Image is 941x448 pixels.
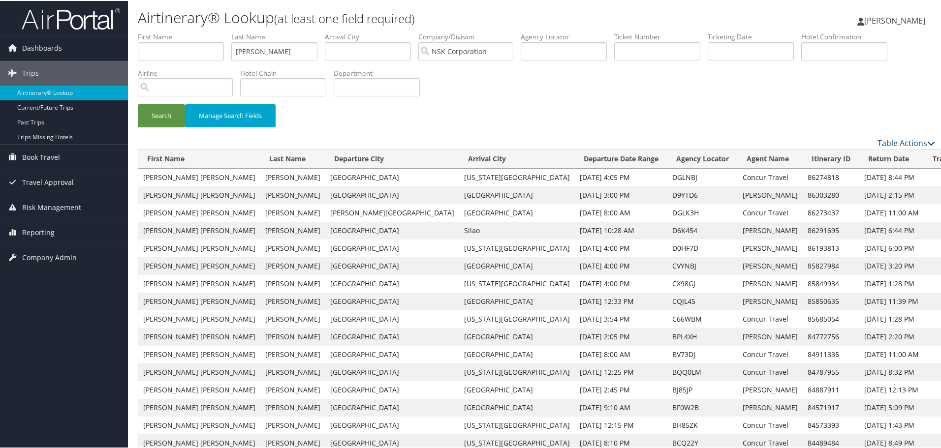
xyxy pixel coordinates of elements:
[575,327,667,345] td: [DATE] 2:05 PM
[667,274,738,292] td: CX98GJ
[614,31,708,41] label: Ticket Number
[667,149,738,168] th: Agency Locator: activate to sort column ascending
[138,67,240,77] label: Airline
[738,416,803,433] td: Concur Travel
[738,185,803,203] td: [PERSON_NAME]
[738,398,803,416] td: [PERSON_NAME]
[138,292,260,309] td: [PERSON_NAME] [PERSON_NAME]
[459,362,575,380] td: [US_STATE][GEOGRAPHIC_DATA]
[459,292,575,309] td: [GEOGRAPHIC_DATA]
[459,398,575,416] td: [GEOGRAPHIC_DATA]
[22,219,55,244] span: Reporting
[708,31,801,41] label: Ticketing Date
[22,244,77,269] span: Company Admin
[418,31,521,41] label: Company/Division
[803,309,859,327] td: 85685054
[138,103,185,126] button: Search
[325,31,418,41] label: Arrival City
[575,274,667,292] td: [DATE] 4:00 PM
[138,398,260,416] td: [PERSON_NAME] [PERSON_NAME]
[459,168,575,185] td: [US_STATE][GEOGRAPHIC_DATA]
[859,345,924,362] td: [DATE] 11:00 AM
[22,60,39,85] span: Trips
[325,345,459,362] td: [GEOGRAPHIC_DATA]
[325,203,459,221] td: [PERSON_NAME][GEOGRAPHIC_DATA]
[575,362,667,380] td: [DATE] 12:25 PM
[459,274,575,292] td: [US_STATE][GEOGRAPHIC_DATA]
[803,416,859,433] td: 84573393
[138,6,669,27] h1: Airtinerary® Lookup
[138,149,260,168] th: First Name: activate to sort column ascending
[274,9,415,26] small: (at least one field required)
[459,149,575,168] th: Arrival City: activate to sort column ascending
[459,256,575,274] td: [GEOGRAPHIC_DATA]
[575,221,667,239] td: [DATE] 10:28 AM
[138,416,260,433] td: [PERSON_NAME] [PERSON_NAME]
[260,416,325,433] td: [PERSON_NAME]
[138,274,260,292] td: [PERSON_NAME] [PERSON_NAME]
[803,380,859,398] td: 84887911
[260,149,325,168] th: Last Name: activate to sort column ascending
[859,149,924,168] th: Return Date: activate to sort column ascending
[738,327,803,345] td: [PERSON_NAME]
[859,203,924,221] td: [DATE] 11:00 AM
[325,274,459,292] td: [GEOGRAPHIC_DATA]
[738,239,803,256] td: [PERSON_NAME]
[325,239,459,256] td: [GEOGRAPHIC_DATA]
[575,309,667,327] td: [DATE] 3:54 PM
[325,221,459,239] td: [GEOGRAPHIC_DATA]
[803,398,859,416] td: 84571917
[459,416,575,433] td: [US_STATE][GEOGRAPHIC_DATA]
[260,274,325,292] td: [PERSON_NAME]
[859,239,924,256] td: [DATE] 6:00 PM
[521,31,614,41] label: Agency Locator
[138,239,260,256] td: [PERSON_NAME] [PERSON_NAME]
[803,362,859,380] td: 84787955
[260,345,325,362] td: [PERSON_NAME]
[260,256,325,274] td: [PERSON_NAME]
[138,168,260,185] td: [PERSON_NAME] [PERSON_NAME]
[22,169,74,194] span: Travel Approval
[803,203,859,221] td: 86273437
[138,309,260,327] td: [PERSON_NAME] [PERSON_NAME]
[575,203,667,221] td: [DATE] 8:00 AM
[859,362,924,380] td: [DATE] 8:32 PM
[803,239,859,256] td: 86193813
[260,168,325,185] td: [PERSON_NAME]
[859,292,924,309] td: [DATE] 11:39 PM
[138,380,260,398] td: [PERSON_NAME] [PERSON_NAME]
[803,274,859,292] td: 85849934
[667,168,738,185] td: DGLNBJ
[738,274,803,292] td: [PERSON_NAME]
[260,380,325,398] td: [PERSON_NAME]
[459,327,575,345] td: [GEOGRAPHIC_DATA]
[325,398,459,416] td: [GEOGRAPHIC_DATA]
[667,185,738,203] td: D9YTD6
[22,35,62,60] span: Dashboards
[325,256,459,274] td: [GEOGRAPHIC_DATA]
[857,5,935,34] a: [PERSON_NAME]
[260,362,325,380] td: [PERSON_NAME]
[878,137,935,148] a: Table Actions
[575,185,667,203] td: [DATE] 3:00 PM
[667,292,738,309] td: CQJL45
[667,256,738,274] td: CVYNBJ
[325,362,459,380] td: [GEOGRAPHIC_DATA]
[260,239,325,256] td: [PERSON_NAME]
[667,380,738,398] td: BJ85JP
[575,292,667,309] td: [DATE] 12:33 PM
[138,221,260,239] td: [PERSON_NAME] [PERSON_NAME]
[138,185,260,203] td: [PERSON_NAME] [PERSON_NAME]
[575,380,667,398] td: [DATE] 2:45 PM
[667,398,738,416] td: BF0W2B
[138,31,231,41] label: First Name
[260,292,325,309] td: [PERSON_NAME]
[738,256,803,274] td: [PERSON_NAME]
[803,221,859,239] td: 86291695
[859,256,924,274] td: [DATE] 3:20 PM
[859,398,924,416] td: [DATE] 5:09 PM
[459,345,575,362] td: [GEOGRAPHIC_DATA]
[138,327,260,345] td: [PERSON_NAME] [PERSON_NAME]
[325,380,459,398] td: [GEOGRAPHIC_DATA]
[575,239,667,256] td: [DATE] 4:00 PM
